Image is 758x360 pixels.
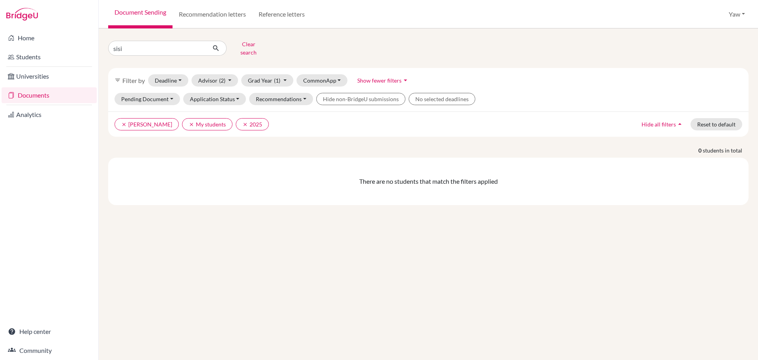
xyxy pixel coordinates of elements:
[241,74,293,87] button: Grad Year(1)
[2,324,97,339] a: Help center
[227,38,270,58] button: Clear search
[402,76,409,84] i: arrow_drop_down
[690,118,742,130] button: Reset to default
[296,74,348,87] button: CommonApp
[2,30,97,46] a: Home
[2,87,97,103] a: Documents
[242,122,248,127] i: clear
[122,77,145,84] span: Filter by
[635,118,690,130] button: Hide all filtersarrow_drop_up
[351,74,416,87] button: Show fewer filtersarrow_drop_down
[114,118,179,130] button: clear[PERSON_NAME]
[148,74,188,87] button: Deadline
[642,121,676,128] span: Hide all filters
[191,74,238,87] button: Advisor(2)
[274,77,280,84] span: (1)
[114,77,121,83] i: filter_list
[6,8,38,21] img: Bridge-U
[219,77,225,84] span: (2)
[249,93,313,105] button: Recommendations
[2,49,97,65] a: Students
[2,68,97,84] a: Universities
[121,122,127,127] i: clear
[409,93,475,105] button: No selected deadlines
[316,93,405,105] button: Hide non-BridgeU submissions
[236,118,269,130] button: clear2025
[114,93,180,105] button: Pending Document
[183,93,246,105] button: Application Status
[182,118,233,130] button: clearMy students
[2,107,97,123] a: Analytics
[703,146,749,155] span: students in total
[108,41,206,56] input: Find student by name...
[2,343,97,358] a: Community
[698,146,703,155] strong: 0
[725,7,749,22] button: Yaw
[111,177,745,186] div: There are no students that match the filters applied
[189,122,194,127] i: clear
[357,77,402,84] span: Show fewer filters
[676,120,684,128] i: arrow_drop_up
